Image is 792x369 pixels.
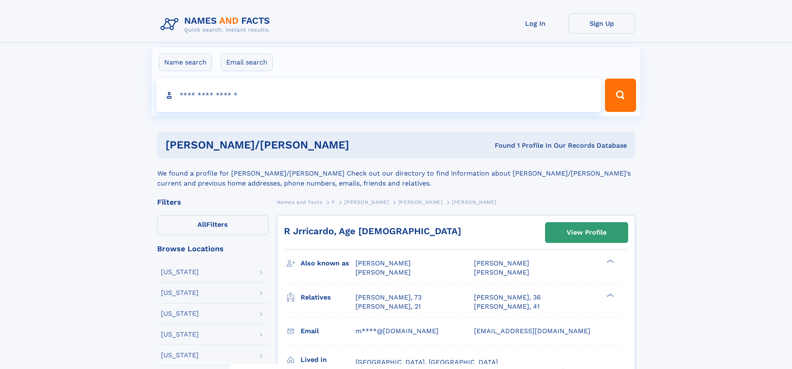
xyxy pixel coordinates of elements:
[284,226,461,236] a: R Jrricardo, Age [DEMOGRAPHIC_DATA]
[161,331,199,338] div: [US_STATE]
[545,223,628,243] a: View Profile
[344,199,389,205] span: [PERSON_NAME]
[332,199,335,205] span: F
[452,199,496,205] span: [PERSON_NAME]
[569,13,635,34] a: Sign Up
[344,197,389,207] a: [PERSON_NAME]
[161,310,199,317] div: [US_STATE]
[157,13,277,36] img: Logo Names and Facts
[355,302,421,311] a: [PERSON_NAME], 21
[474,293,541,302] a: [PERSON_NAME], 36
[474,268,529,276] span: [PERSON_NAME]
[474,259,529,267] span: [PERSON_NAME]
[422,141,627,150] div: Found 1 Profile In Our Records Database
[301,324,355,338] h3: Email
[355,259,411,267] span: [PERSON_NAME]
[277,197,323,207] a: Names and Facts
[474,327,590,335] span: [EMAIL_ADDRESS][DOMAIN_NAME]
[157,198,269,206] div: Filters
[161,269,199,275] div: [US_STATE]
[159,54,212,71] label: Name search
[604,259,614,264] div: ❯
[161,290,199,296] div: [US_STATE]
[221,54,273,71] label: Email search
[157,158,635,188] div: We found a profile for [PERSON_NAME]/[PERSON_NAME] Check out our directory to find information ab...
[355,293,422,302] a: [PERSON_NAME], 73
[355,268,411,276] span: [PERSON_NAME]
[604,292,614,298] div: ❯
[161,352,199,359] div: [US_STATE]
[301,256,355,270] h3: Also known as
[157,215,269,235] label: Filters
[398,199,443,205] span: [PERSON_NAME]
[502,13,569,34] a: Log In
[301,290,355,305] h3: Relatives
[605,79,636,112] button: Search Button
[567,223,607,242] div: View Profile
[197,220,206,228] span: All
[474,302,540,311] a: [PERSON_NAME], 41
[332,197,335,207] a: F
[398,197,443,207] a: [PERSON_NAME]
[156,79,602,112] input: search input
[355,358,498,366] span: [GEOGRAPHIC_DATA], [GEOGRAPHIC_DATA]
[165,140,422,150] h1: [PERSON_NAME]/[PERSON_NAME]
[301,353,355,367] h3: Lived in
[157,245,269,253] div: Browse Locations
